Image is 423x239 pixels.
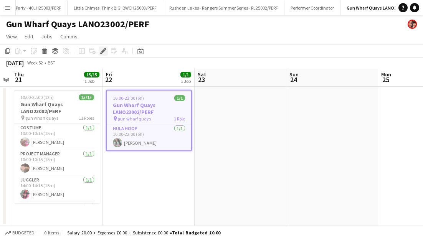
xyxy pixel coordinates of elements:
h3: Gun Wharf Quays LANO23002/PERF [14,101,100,115]
div: 1 Job [84,78,99,84]
span: gun wharf quays [118,116,151,122]
span: 24 [288,75,299,84]
span: 15/15 [79,94,94,100]
span: 22 [105,75,112,84]
span: 16:00-22:00 (6h) [113,95,144,101]
span: 11 Roles [79,115,94,121]
app-card-role: Costume1/110:00-10:15 (15m)[PERSON_NAME] [14,124,100,150]
span: 0 items [42,230,61,236]
span: 21 [13,75,24,84]
div: Salary £0.00 + Expenses £0.00 + Subsistence £0.00 = [67,230,220,236]
span: 10:00-22:00 (12h) [20,94,54,100]
app-card-role: Juggler1/114:00-14:15 (15m)[PERSON_NAME] [14,176,100,202]
a: Comms [57,31,81,41]
span: 1/1 [174,95,185,101]
span: View [6,33,17,40]
span: Week 52 [25,60,45,66]
app-job-card: 16:00-22:00 (6h)1/1Gun Wharf Quays LANO23002/PERF gun wharf quays1 RoleHula Hoop1/116:00-22:00 (6... [106,90,192,151]
button: Little Chimes: Think BIG! BWCH25003/PERF [68,0,163,15]
button: Performer Coordinator [284,0,340,15]
a: Edit [21,31,36,41]
app-card-role: Project Manager1/110:00-10:15 (15m)[PERSON_NAME] [14,150,100,176]
h1: Gun Wharf Quays LANO23002/PERF [6,18,149,30]
span: 15/15 [84,72,99,77]
span: 1 Role [174,116,185,122]
a: View [3,31,20,41]
h3: Gun Wharf Quays LANO23002/PERF [107,102,191,115]
button: Rushden Lakes - Rangers Summer Series - RL25002/PERF [163,0,284,15]
span: Sat [198,71,206,78]
app-job-card: 10:00-22:00 (12h)15/15Gun Wharf Quays LANO23002/PERF gun wharf quays11 RolesCostume1/110:00-10:15... [14,90,100,203]
span: gun wharf quays [25,115,58,121]
span: Sun [289,71,299,78]
a: Jobs [38,31,56,41]
span: Edit [25,33,33,40]
button: Budgeted [4,229,36,237]
span: 23 [197,75,206,84]
app-card-role: Hula Hoop1/116:00-22:00 (6h)[PERSON_NAME] [107,124,191,150]
div: BST [48,60,55,66]
span: Fri [106,71,112,78]
span: 1/1 [180,72,191,77]
span: Total Budgeted £0.00 [172,230,220,236]
app-user-avatar: Performer Department [408,20,417,29]
span: Budgeted [12,230,35,236]
span: 25 [380,75,391,84]
div: [DATE] [6,59,24,67]
span: Comms [60,33,78,40]
span: Mon [381,71,391,78]
span: Jobs [41,33,53,40]
span: Thu [14,71,24,78]
div: 1 Job [181,78,191,84]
